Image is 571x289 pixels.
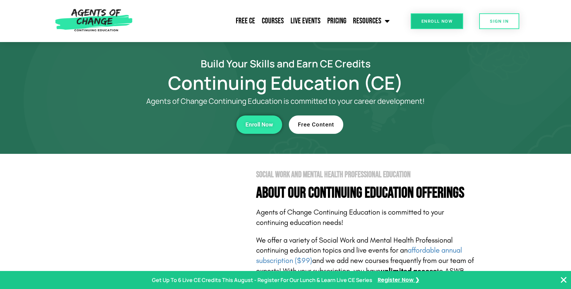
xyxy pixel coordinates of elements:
[421,19,452,23] span: Enroll Now
[324,13,350,29] a: Pricing
[287,13,324,29] a: Live Events
[95,75,476,90] h1: Continuing Education (CE)
[245,122,273,127] span: Enroll Now
[289,115,343,134] a: Free Content
[232,13,258,29] a: Free CE
[490,19,509,23] span: SIGN IN
[378,275,419,285] a: Register Now ❯
[411,13,463,29] a: Enroll Now
[350,13,393,29] a: Resources
[256,235,476,287] p: We offer a variety of Social Work and Mental Health Professional continuing education topics and ...
[236,115,282,134] a: Enroll Now
[136,13,393,29] nav: Menu
[152,275,372,285] p: Get Up To 6 Live CE Credits This August - Register For Our Lunch & Learn Live CE Series
[256,208,444,227] span: Agents of Change Continuing Education is committed to your continuing education needs!
[95,59,476,68] h2: Build Your Skills and Earn CE Credits
[122,97,449,105] p: Agents of Change Continuing Education is committed to your career development!
[258,13,287,29] a: Courses
[560,276,568,284] button: Close Banner
[479,13,519,29] a: SIGN IN
[298,122,334,127] span: Free Content
[256,171,476,179] h2: Social Work and Mental Health Professional Education
[381,267,437,275] b: unlimited access
[256,186,476,201] h4: About Our Continuing Education Offerings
